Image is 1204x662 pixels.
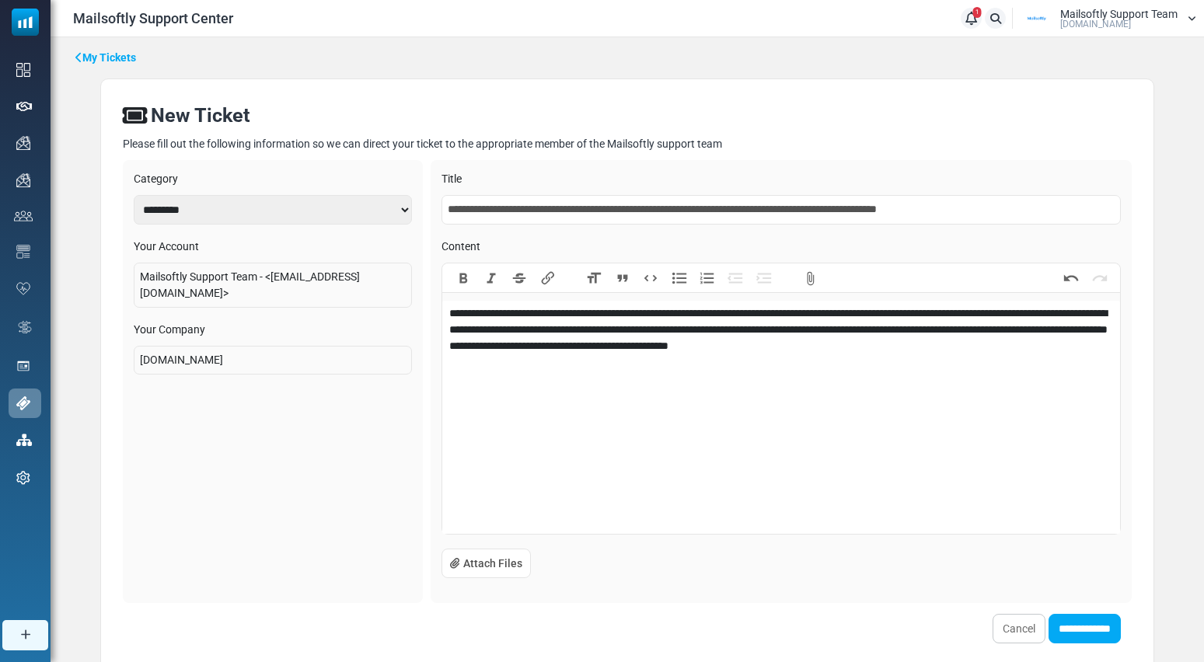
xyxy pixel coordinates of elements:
a: User Logo Mailsoftly Support Team [DOMAIN_NAME] [1017,7,1196,30]
label: Your Account [134,239,412,255]
label: Your Company [134,322,412,338]
img: campaigns-icon.png [16,136,30,150]
a: 1 [961,8,982,29]
button: Numbers [693,270,721,287]
img: email-templates-icon.svg [16,245,30,259]
img: support-icon-active.svg [16,396,30,410]
button: Strikethrough [505,270,533,287]
span: Mailsoftly Support Team [1060,9,1178,19]
img: settings-icon.svg [16,471,30,485]
button: Heading [580,270,608,287]
button: Redo [1086,270,1114,287]
img: mailsoftly_icon_blue_white.svg [12,9,39,36]
button: Attach Files [796,270,824,287]
button: Increase Level [750,270,778,287]
span: Mailsoftly Support Center [73,8,233,29]
div: Mailsoftly Support Team - < [EMAIL_ADDRESS][DOMAIN_NAME] > [134,263,412,308]
label: Category [134,171,412,187]
div: [DOMAIN_NAME] [134,346,412,375]
img: User Logo [1017,7,1056,30]
label: Content [441,239,1121,255]
a: My Tickets [75,50,136,66]
button: Bullets [665,270,693,287]
img: campaigns-icon.png [16,173,30,187]
a: Cancel [993,614,1045,643]
img: contacts-icon.svg [14,211,33,221]
button: Quote [609,270,637,287]
img: landing_pages.svg [16,359,30,373]
img: domain-health-icon.svg [16,282,30,294]
button: Attach Files [441,549,531,578]
img: dashboard-icon.svg [16,63,30,77]
button: Undo [1057,270,1085,287]
button: Italic [477,270,505,287]
button: Bold [448,270,476,287]
div: New Ticket [151,101,250,131]
button: Link [534,270,562,287]
div: Please fill out the following information so we can direct your ticket to the appropriate member ... [123,136,722,152]
button: Code [637,270,665,287]
button: Decrease Level [721,270,749,287]
img: workflow.svg [16,319,33,336]
span: [DOMAIN_NAME] [1060,19,1131,29]
label: Title [441,171,1121,187]
span: 1 [973,7,982,18]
